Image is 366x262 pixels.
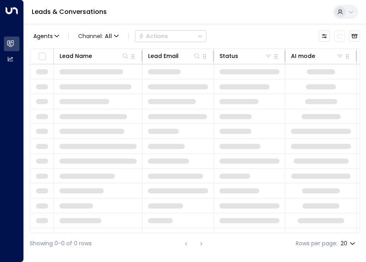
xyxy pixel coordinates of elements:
div: Lead Email [148,51,201,61]
span: Refresh [334,31,345,42]
button: Archived Leads [349,31,360,42]
span: All [105,33,112,39]
span: Agents [33,33,53,39]
div: Lead Name [60,51,92,61]
div: Actions [139,33,168,40]
label: Rows per page: [296,239,337,248]
div: AI mode [291,51,315,61]
span: Channel: [75,31,122,42]
button: Actions [135,30,206,42]
div: Status [220,51,238,61]
a: Leads & Conversations [32,7,107,16]
div: AI mode [291,51,344,61]
button: Customize [319,31,330,42]
nav: pagination navigation [181,239,206,249]
div: Lead Name [60,51,129,61]
div: Lead Email [148,51,179,61]
button: Channel:All [75,31,122,42]
div: Showing 0-0 of 0 rows [30,239,92,248]
button: Agents [30,31,62,42]
div: Button group with a nested menu [135,30,206,42]
div: 20 [341,238,357,249]
div: Status [220,51,272,61]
